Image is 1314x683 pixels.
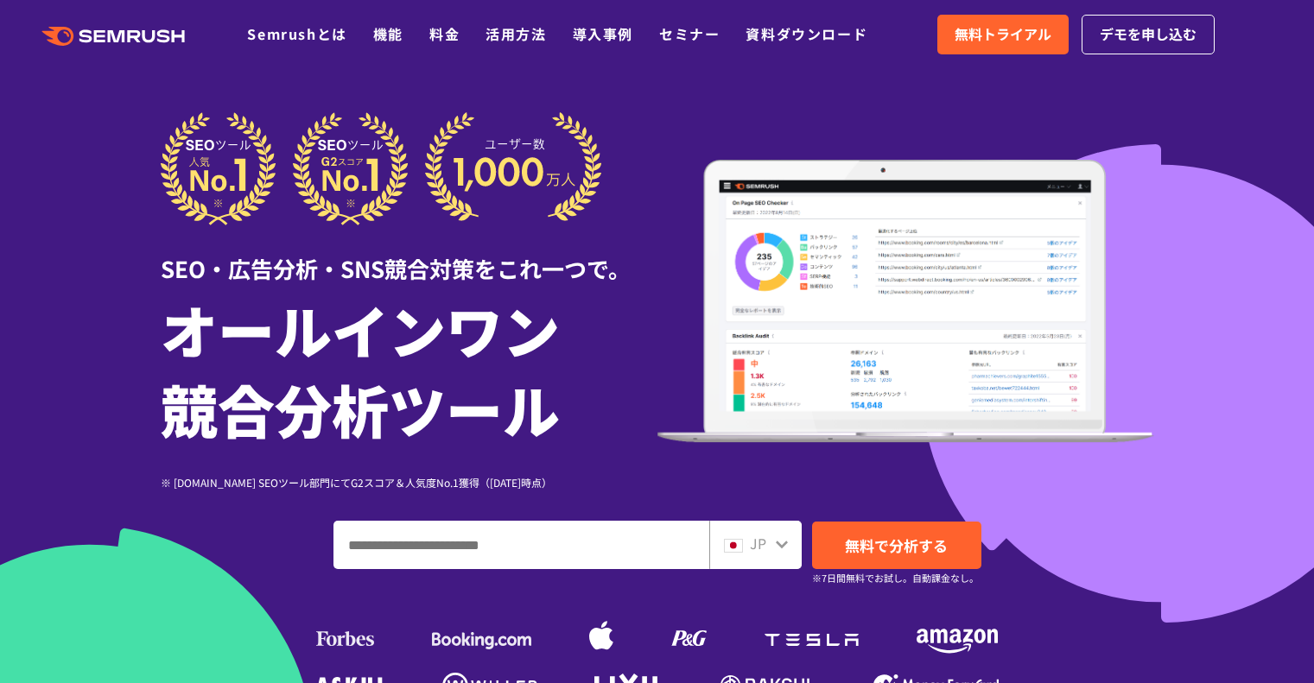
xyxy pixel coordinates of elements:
[573,23,633,44] a: 導入事例
[161,474,657,490] div: ※ [DOMAIN_NAME] SEOツール部門にてG2スコア＆人気度No.1獲得（[DATE]時点）
[812,522,981,569] a: 無料で分析する
[1100,23,1197,46] span: デモを申し込む
[812,570,979,586] small: ※7日間無料でお試し。自動課金なし。
[750,533,766,553] span: JP
[373,23,403,44] a: 機能
[334,522,708,568] input: ドメイン、キーワードまたはURLを入力してください
[955,23,1051,46] span: 無料トライアル
[659,23,720,44] a: セミナー
[845,534,948,556] span: 無料で分析する
[937,15,1069,54] a: 無料トライアル
[486,23,546,44] a: 活用方法
[161,289,657,448] h1: オールインワン 競合分析ツール
[429,23,460,44] a: 料金
[161,225,657,285] div: SEO・広告分析・SNS競合対策をこれ一つで。
[247,23,346,44] a: Semrushとは
[1082,15,1215,54] a: デモを申し込む
[746,23,867,44] a: 資料ダウンロード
